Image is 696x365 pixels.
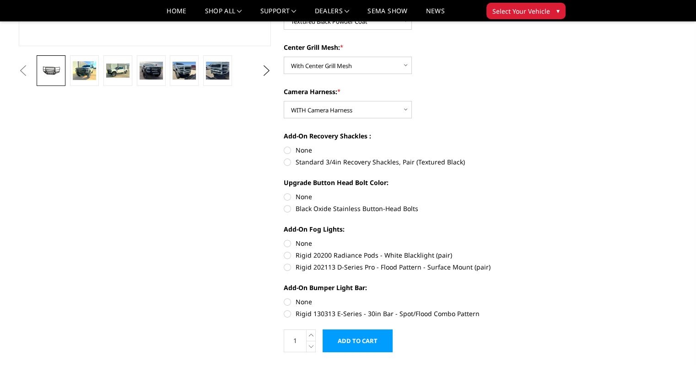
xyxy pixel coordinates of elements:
[284,309,536,318] label: Rigid 130313 E-Series - 30in Bar - Spot/Flood Combo Pattern
[284,224,536,234] label: Add-On Fog Lights:
[284,204,536,213] label: Black Oxide Stainless Button-Head Bolts
[260,8,297,21] a: Support
[205,8,242,21] a: shop all
[140,62,163,80] img: 2023-2025 Ford F250-350 - Freedom Series - Extreme Front Bumper
[426,8,444,21] a: News
[284,283,536,292] label: Add-On Bumper Light Bar:
[284,297,536,307] label: None
[173,62,196,79] img: 2023-2025 Ford F250-350 - Freedom Series - Extreme Front Bumper
[284,192,536,201] label: None
[284,42,536,52] label: Center Grill Mesh:
[73,61,96,80] img: 2023-2025 Ford F250-350 - Freedom Series - Extreme Front Bumper
[486,3,566,19] button: Select Your Vehicle
[284,262,536,272] label: Rigid 202113 D-Series Pro - Flood Pattern - Surface Mount (pair)
[284,178,536,187] label: Upgrade Button Head Bolt Color:
[259,64,273,78] button: Next
[323,329,393,352] input: Add to Cart
[16,64,30,78] button: Previous
[284,131,536,141] label: Add-On Recovery Shackles :
[167,8,186,21] a: Home
[206,62,229,79] img: 2023-2025 Ford F250-350 - Freedom Series - Extreme Front Bumper
[556,6,560,16] span: ▾
[367,8,407,21] a: SEMA Show
[315,8,350,21] a: Dealers
[492,6,550,16] span: Select Your Vehicle
[284,145,536,155] label: None
[284,87,536,96] label: Camera Harness:
[106,63,129,77] img: 2023-2025 Ford F250-350 - Freedom Series - Extreme Front Bumper
[284,250,536,260] label: Rigid 20200 Radiance Pods - White Blacklight (pair)
[284,157,536,167] label: Standard 3/4in Recovery Shackles, Pair (Textured Black)
[284,238,536,248] label: None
